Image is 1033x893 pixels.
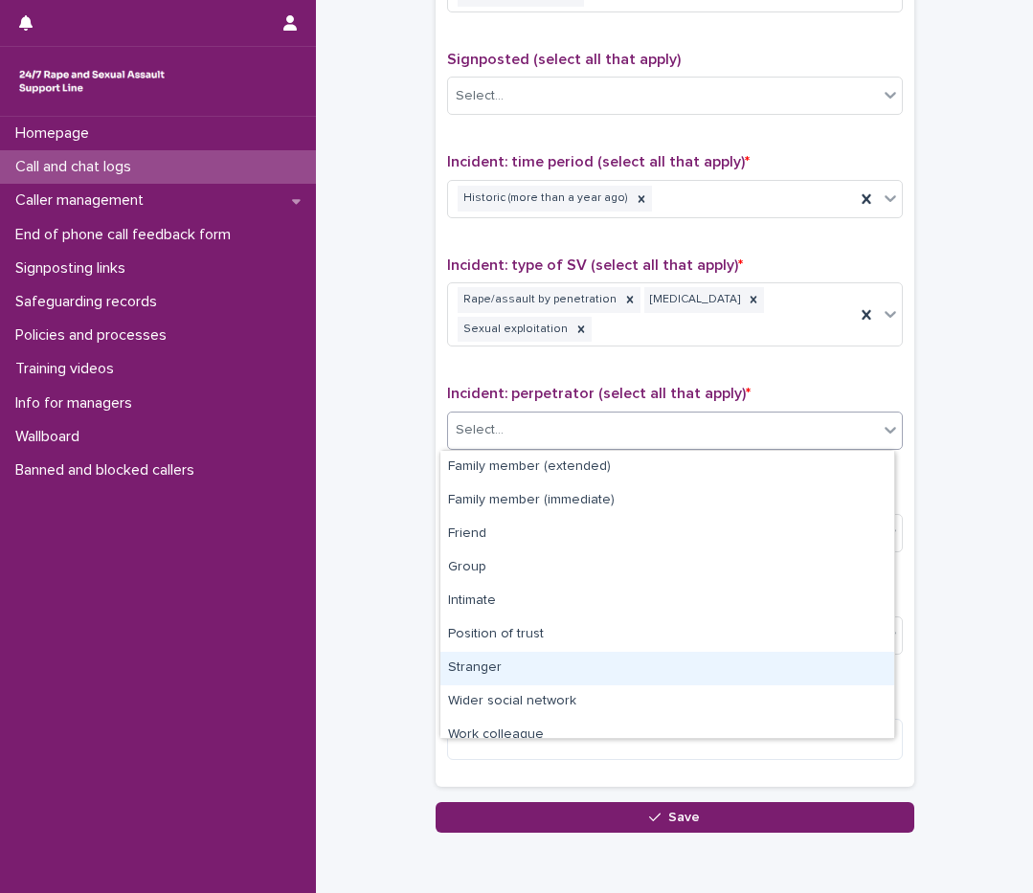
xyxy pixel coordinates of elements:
[668,811,700,824] span: Save
[456,86,504,106] div: Select...
[447,52,681,67] span: Signposted (select all that apply)
[440,652,894,685] div: Stranger
[458,186,631,212] div: Historic (more than a year ago)
[8,360,129,378] p: Training videos
[458,287,619,313] div: Rape/assault by penetration
[440,685,894,719] div: Wider social network
[644,287,743,313] div: [MEDICAL_DATA]
[440,518,894,551] div: Friend
[8,293,172,311] p: Safeguarding records
[447,154,750,169] span: Incident: time period (select all that apply)
[440,618,894,652] div: Position of trust
[447,257,743,273] span: Incident: type of SV (select all that apply)
[8,191,159,210] p: Caller management
[8,461,210,480] p: Banned and blocked callers
[440,484,894,518] div: Family member (immediate)
[458,317,571,343] div: Sexual exploitation
[8,158,146,176] p: Call and chat logs
[447,386,751,401] span: Incident: perpetrator (select all that apply)
[8,394,147,413] p: Info for managers
[8,226,246,244] p: End of phone call feedback form
[15,62,168,100] img: rhQMoQhaT3yELyF149Cw
[440,585,894,618] div: Intimate
[456,420,504,440] div: Select...
[8,326,182,345] p: Policies and processes
[440,451,894,484] div: Family member (extended)
[8,428,95,446] p: Wallboard
[8,259,141,278] p: Signposting links
[436,802,914,833] button: Save
[8,124,104,143] p: Homepage
[440,551,894,585] div: Group
[440,719,894,752] div: Work colleague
